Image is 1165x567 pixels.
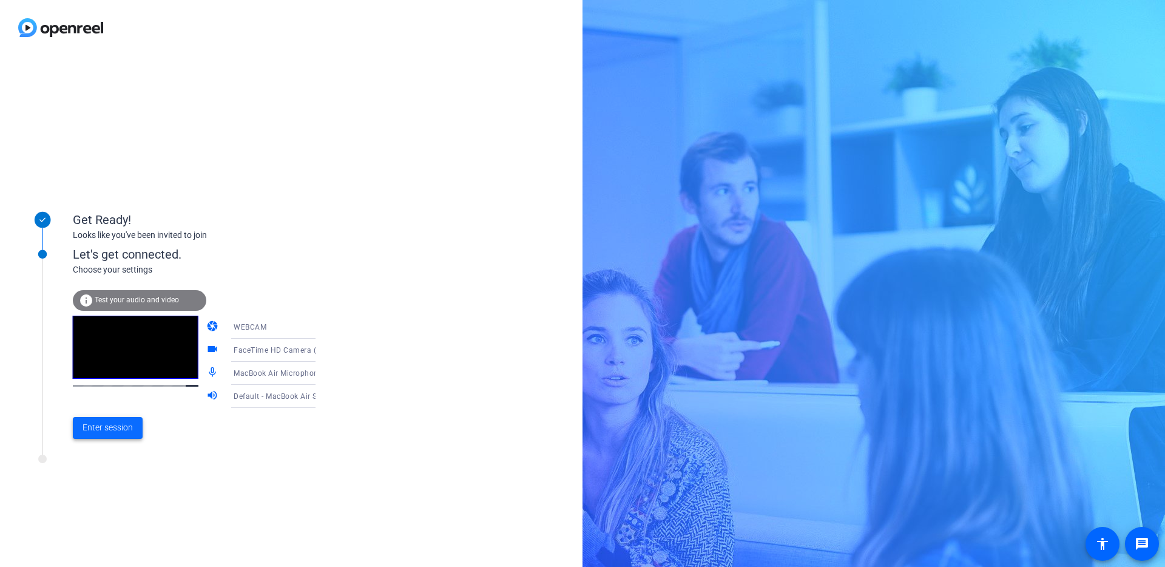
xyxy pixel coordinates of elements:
div: Looks like you've been invited to join [73,229,316,242]
span: Test your audio and video [95,296,179,304]
div: Choose your settings [73,263,340,276]
span: Default - MacBook Air Speakers (Built-in) [234,391,377,401]
span: WEBCAM [234,323,266,331]
span: FaceTime HD Camera (1C1C:B782) [234,345,359,355]
div: Let's get connected. [73,245,340,263]
span: Enter session [83,421,133,434]
mat-icon: message [1135,537,1149,551]
mat-icon: volume_up [206,389,221,404]
mat-icon: info [79,293,93,308]
span: MacBook Air Microphone (Built-in) [234,368,355,378]
mat-icon: mic_none [206,366,221,381]
div: Get Ready! [73,211,316,229]
mat-icon: camera [206,320,221,334]
mat-icon: videocam [206,343,221,358]
mat-icon: accessibility [1095,537,1110,551]
button: Enter session [73,417,143,439]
